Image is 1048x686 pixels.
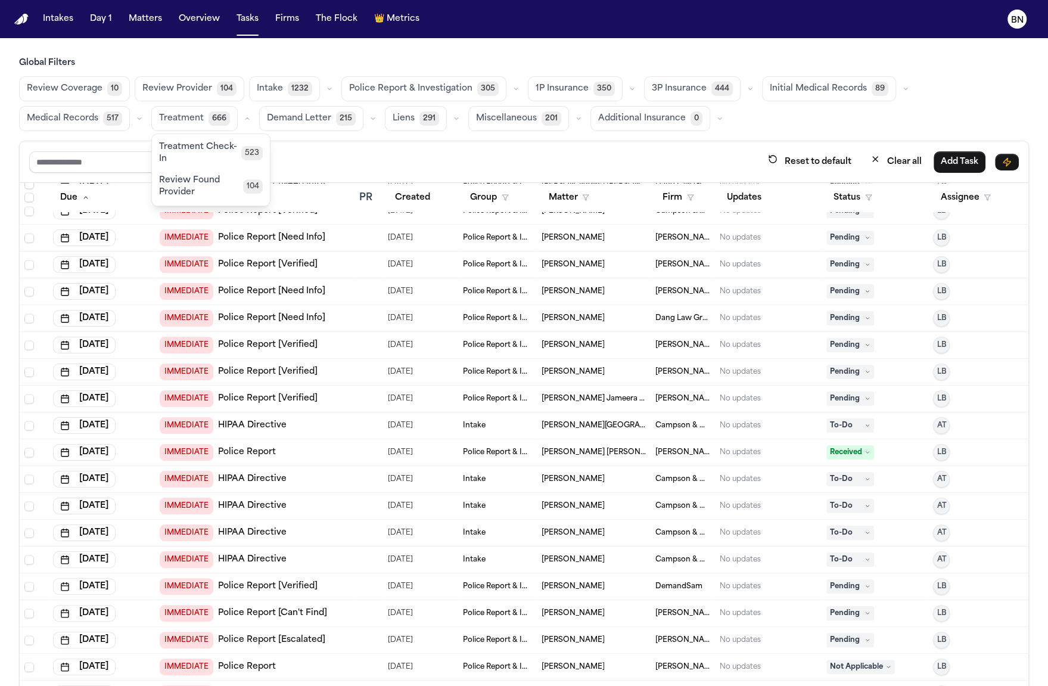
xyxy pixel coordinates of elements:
[85,8,117,30] a: Day 1
[463,421,486,430] span: Intake
[463,635,532,645] span: Police Report & Investigation
[270,8,304,30] button: Firms
[719,287,760,296] div: No updates
[24,662,34,672] span: Select row
[259,106,363,131] button: Demand Letter215
[53,283,116,300] button: [DATE]
[826,472,874,486] span: To-Do
[655,501,710,511] span: Campson & Campson
[124,8,167,30] button: Matters
[388,310,413,327] span: 8/21/2025, 3:39:38 PM
[937,394,946,403] span: LB
[463,260,532,269] span: Police Report & Investigation
[933,283,950,300] button: LB
[24,367,34,377] span: Select row
[719,609,760,618] div: No updates
[257,83,283,95] span: Intake
[19,57,1029,69] h3: Global Filters
[160,390,213,407] span: IMMEDIATE
[826,526,874,540] span: To-Do
[826,257,874,272] span: Pending
[719,528,760,538] div: No updates
[541,187,596,208] button: Matter
[933,256,950,273] button: LB
[218,285,325,297] a: Police Report [Need Info]
[937,340,946,350] span: LB
[159,113,204,125] span: Treatment
[937,555,946,564] span: AT
[53,310,116,327] button: [DATE]
[933,498,950,514] button: AT
[267,113,331,125] span: Demand Letter
[933,578,950,595] button: LB
[933,337,950,353] button: LB
[933,310,950,327] button: LB
[541,635,604,645] span: Christopher Ruest
[652,83,707,95] span: 3P Insurance
[369,8,424,30] button: crownMetrics
[38,8,78,30] a: Intakes
[463,528,486,538] span: Intake
[160,632,213,648] span: IMMEDIATE
[719,313,760,323] div: No updates
[388,551,413,568] span: 8/27/2025, 12:57:19 PM
[388,390,413,407] span: 8/25/2025, 3:11:13 PM
[24,179,34,189] span: Select row
[933,551,950,568] button: AT
[53,390,116,407] button: [DATE]
[160,364,213,380] span: IMMEDIATE
[826,187,879,208] button: Status
[53,337,116,353] button: [DATE]
[826,660,895,674] span: Not Applicable
[218,420,287,432] a: HIPAA Directive
[937,233,946,243] span: LB
[541,582,604,591] span: Brandon Chun
[249,76,320,101] button: Intake1232
[655,528,710,538] span: Campson & Campson
[826,418,874,433] span: To-Do
[655,474,710,484] span: Campson & Campson
[719,448,760,457] div: No updates
[218,661,276,673] a: Police Report
[541,421,645,430] span: Vernice Maitland
[933,444,950,461] button: LB
[288,82,312,96] span: 1232
[463,582,532,591] span: Police Report & Investigation
[541,287,604,296] span: Enzie Walton
[719,187,768,208] button: Updates
[209,111,230,126] span: 666
[388,283,413,300] span: 8/21/2025, 3:39:35 PM
[463,233,532,243] span: Police Report & Investigation
[359,190,378,204] div: PR
[937,662,946,672] span: LB
[24,206,34,216] span: Select row
[655,367,710,377] span: Steele Adams Hosman
[160,256,213,273] span: IMMEDIATE
[541,448,645,457] span: Derick Ronaldo Galeano (link with Pedro Ovando Salazar)
[655,555,710,564] span: Campson & Campson
[53,444,116,461] button: [DATE]
[218,312,325,324] a: Police Report [Need Info]
[463,313,532,323] span: Police Report & Investigation
[933,417,950,434] button: AT
[53,578,116,595] button: [DATE]
[468,106,569,131] button: Miscellaneous201
[218,607,327,619] a: Police Report [Can't Find]
[24,609,34,618] span: Select row
[937,635,946,645] span: LB
[719,474,760,484] div: No updates
[53,605,116,622] button: [DATE]
[160,283,213,300] span: IMMEDIATE
[152,136,270,170] button: Treatment Check-In523
[719,555,760,564] div: No updates
[160,605,213,622] span: IMMEDIATE
[593,82,615,96] span: 350
[388,632,413,648] span: 9/1/2025, 6:54:33 PM
[541,474,604,484] span: Mohammad Ahmed
[655,260,710,269] span: Beck & Beck
[160,551,213,568] span: IMMEDIATE
[160,417,213,434] span: IMMEDIATE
